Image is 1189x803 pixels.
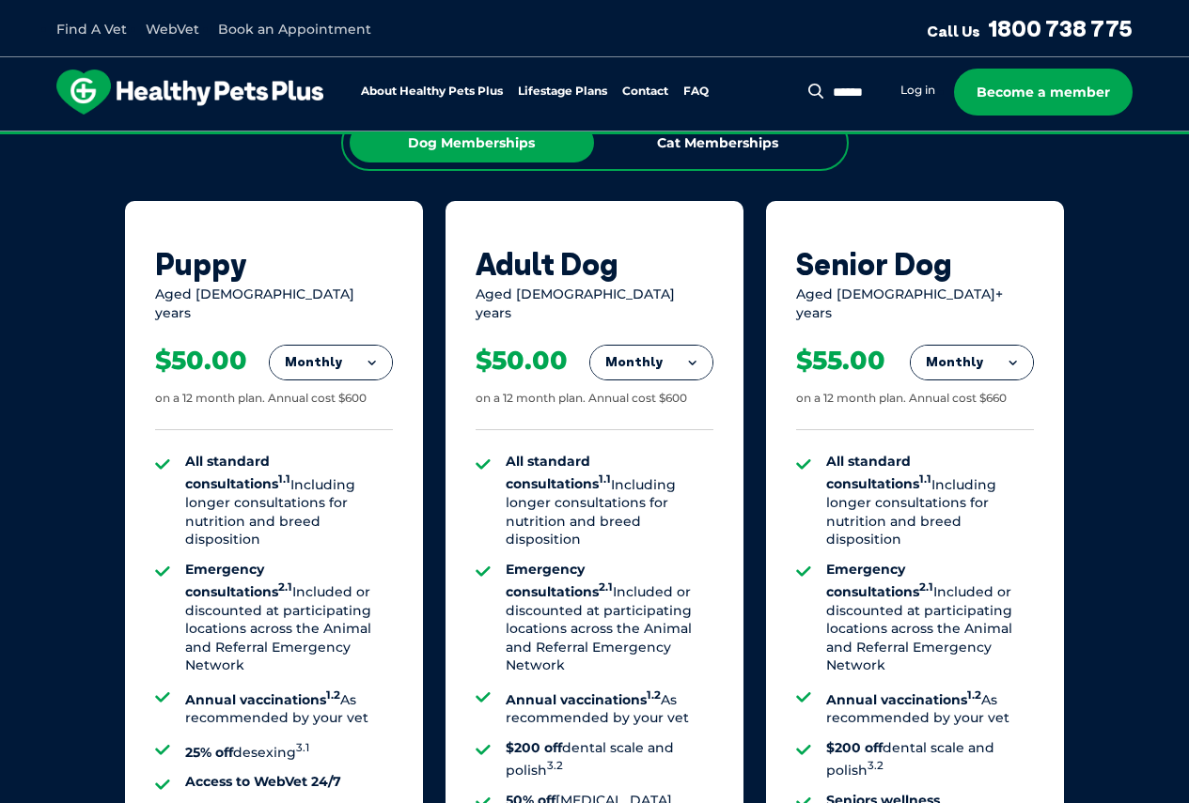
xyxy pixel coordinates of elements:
[599,473,611,486] sup: 1.1
[476,391,687,407] div: on a 12 month plan. Annual cost $600
[278,580,292,594] sup: 2.1
[506,561,613,600] strong: Emergency consultations
[954,69,1133,116] a: Become a member
[919,580,933,594] sup: 2.1
[278,473,290,486] sup: 1.1
[185,453,393,549] li: Including longer consultations for nutrition and breed disposition
[599,580,613,594] sup: 2.1
[506,739,562,756] strong: $200 off
[518,85,607,98] a: Lifestage Plans
[185,561,292,600] strong: Emergency consultations
[622,85,668,98] a: Contact
[826,453,931,492] strong: All standard consultations
[185,739,393,762] li: desexing
[796,391,1007,407] div: on a 12 month plan. Annual cost $660
[826,561,1034,675] li: Included or discounted at participating locations across the Animal and Referral Emergency Network
[590,346,712,379] button: Monthly
[868,759,884,772] sup: 3.2
[506,691,661,708] strong: Annual vaccinations
[796,286,1034,322] div: Aged [DEMOGRAPHIC_DATA]+ years
[596,123,840,162] div: Cat Memberships
[796,345,885,377] div: $55.00
[805,82,828,100] button: Search
[56,21,127,38] a: Find A Vet
[218,21,371,38] a: Book an Appointment
[185,773,341,790] strong: Access to WebVet 24/7
[270,346,392,379] button: Monthly
[185,687,393,728] li: As recommended by your vet
[326,688,340,702] sup: 1.2
[185,743,233,760] strong: 25% off
[506,687,713,728] li: As recommended by your vet
[927,14,1133,42] a: Call Us1800 738 775
[927,22,980,40] span: Call Us
[826,691,981,708] strong: Annual vaccinations
[296,741,309,754] sup: 3.1
[506,453,611,492] strong: All standard consultations
[476,345,568,377] div: $50.00
[155,391,367,407] div: on a 12 month plan. Annual cost $600
[796,246,1034,282] div: Senior Dog
[185,691,340,708] strong: Annual vaccinations
[826,687,1034,728] li: As recommended by your vet
[547,759,563,772] sup: 3.2
[647,688,661,702] sup: 1.2
[967,688,981,702] sup: 1.2
[185,561,393,675] li: Included or discounted at participating locations across the Animal and Referral Emergency Network
[506,561,713,675] li: Included or discounted at participating locations across the Animal and Referral Emergency Network
[185,453,290,492] strong: All standard consultations
[826,739,1034,780] li: dental scale and polish
[826,453,1034,549] li: Including longer consultations for nutrition and breed disposition
[900,83,935,98] a: Log in
[361,85,503,98] a: About Healthy Pets Plus
[476,246,713,282] div: Adult Dog
[506,739,713,780] li: dental scale and polish
[146,21,199,38] a: WebVet
[506,453,713,549] li: Including longer consultations for nutrition and breed disposition
[911,346,1033,379] button: Monthly
[683,85,709,98] a: FAQ
[155,246,393,282] div: Puppy
[919,473,931,486] sup: 1.1
[243,131,946,148] span: Proactive, preventative wellness program designed to keep your pet healthier and happier for longer
[56,69,323,115] img: hpp-logo
[350,123,594,162] div: Dog Memberships
[155,286,393,322] div: Aged [DEMOGRAPHIC_DATA] years
[826,561,933,600] strong: Emergency consultations
[476,286,713,322] div: Aged [DEMOGRAPHIC_DATA] years
[826,739,883,756] strong: $200 off
[155,345,247,377] div: $50.00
